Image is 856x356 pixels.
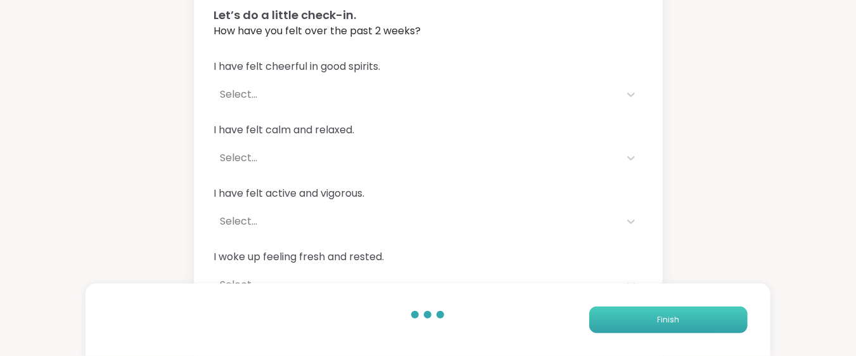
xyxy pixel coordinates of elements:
span: I have felt active and vigorous. [214,186,642,201]
span: Let’s do a little check-in. [214,6,642,23]
span: I have felt calm and relaxed. [214,122,642,138]
span: Finish [657,314,679,326]
div: Select... [220,150,613,166]
span: I woke up feeling fresh and rested. [214,249,642,265]
button: Finish [589,307,748,333]
div: Select... [220,277,613,293]
div: Select... [220,87,613,102]
span: I have felt cheerful in good spirits. [214,59,642,74]
div: Select... [220,214,613,229]
span: How have you felt over the past 2 weeks? [214,23,642,39]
